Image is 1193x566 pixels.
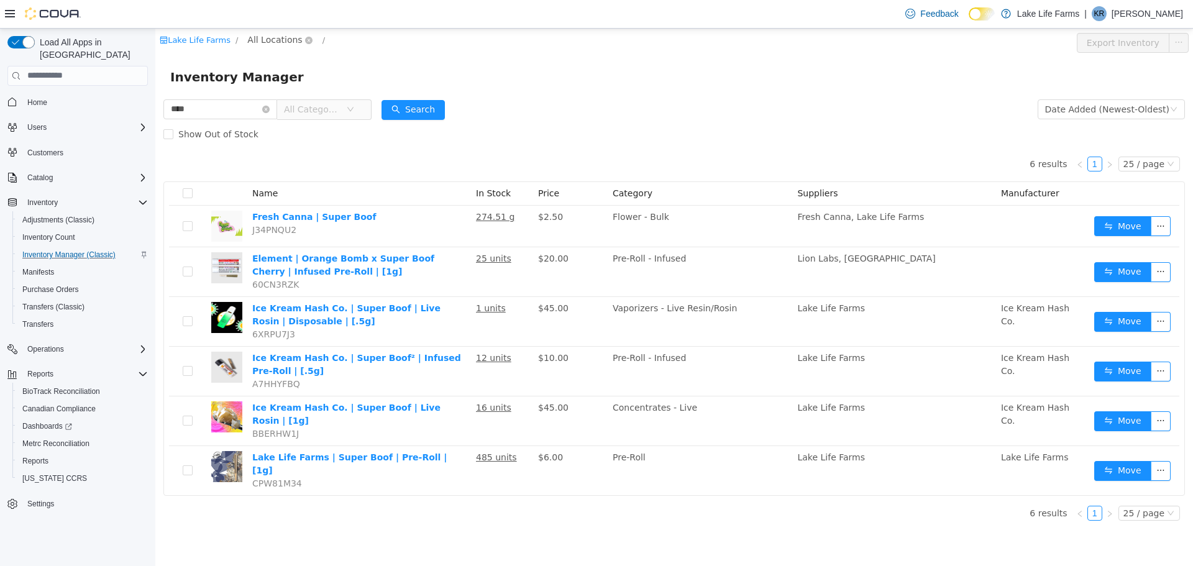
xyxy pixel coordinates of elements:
a: Customers [22,145,68,160]
i: icon: right [951,482,958,489]
span: Reports [22,456,48,466]
span: CPW81M34 [97,450,147,460]
span: Suppliers [642,160,682,170]
span: $2.50 [383,183,408,193]
button: icon: ellipsis [995,383,1015,403]
span: / [167,7,170,16]
span: Fresh Canna, Lake Life Farms [642,183,769,193]
span: Inventory Manager (Classic) [17,247,148,262]
button: Canadian Compliance [12,400,153,418]
button: Reports [12,452,153,470]
button: Operations [2,340,153,358]
a: Lake Life Farms | Super Boof | Pre-Roll | [1g] [97,424,291,447]
button: icon: swapMove [939,283,996,303]
a: icon: shopLake Life Farms [4,7,75,16]
li: Next Page [947,477,962,492]
i: icon: down [1012,132,1019,140]
span: Load All Apps in [GEOGRAPHIC_DATA] [35,36,148,61]
button: Inventory Count [12,229,153,246]
button: Reports [22,367,58,381]
button: Adjustments (Classic) [12,211,153,229]
a: Transfers (Classic) [17,299,89,314]
span: BioTrack Reconciliation [17,384,148,399]
a: 1 [933,478,946,491]
a: Dashboards [17,419,77,434]
img: Lake Life Farms | Super Boof | Pre-Roll | [1g] hero shot [56,422,87,454]
button: icon: searchSearch [226,71,290,91]
span: Reports [17,454,148,468]
span: Price [383,160,404,170]
span: Lake Life Farms [846,424,913,434]
button: Transfers [12,316,153,333]
span: BBERHW1J [97,400,144,410]
span: All Categories [129,75,185,87]
span: Transfers (Classic) [17,299,148,314]
a: Adjustments (Classic) [17,212,99,227]
a: Reports [17,454,53,468]
td: Pre-Roll - Infused [452,219,637,268]
div: 25 / page [968,478,1009,491]
a: Metrc Reconciliation [17,436,94,451]
a: Settings [22,496,59,511]
button: Customers [2,144,153,162]
span: A7HHYFBQ [97,350,145,360]
span: Catalog [22,170,148,185]
span: $10.00 [383,324,413,334]
button: Users [22,120,52,135]
button: Inventory [2,194,153,211]
span: $45.00 [383,374,413,384]
td: Pre-Roll - Infused [452,318,637,368]
span: Transfers [17,317,148,332]
span: Inventory [27,198,58,208]
button: Catalog [2,169,153,186]
button: icon: swapMove [939,383,996,403]
span: Lake Life Farms [642,374,710,384]
span: Purchase Orders [22,285,79,294]
img: Cova [25,7,81,20]
i: icon: close-circle [107,77,114,84]
button: BioTrack Reconciliation [12,383,153,400]
i: icon: close-circle [150,8,157,16]
span: Manifests [22,267,54,277]
a: Canadian Compliance [17,401,101,416]
button: Metrc Reconciliation [12,435,153,452]
td: Vaporizers - Live Resin/Rosin [452,268,637,318]
span: Operations [27,344,64,354]
span: Inventory Manager [15,39,156,58]
span: Manifests [17,265,148,280]
span: Inventory Manager (Classic) [22,250,116,260]
span: Reports [22,367,148,381]
button: Users [2,119,153,136]
button: icon: ellipsis [995,333,1015,353]
button: icon: ellipsis [995,283,1015,303]
span: Lake Life Farms [642,424,710,434]
button: icon: ellipsis [995,432,1015,452]
button: Inventory Manager (Classic) [12,246,153,263]
span: Home [22,94,148,110]
div: 25 / page [968,129,1009,142]
span: Customers [27,148,63,158]
span: KR [1094,6,1105,21]
a: Transfers [17,317,58,332]
u: 274.51 g [321,183,359,193]
span: Inventory Count [17,230,148,245]
u: 16 units [321,374,356,384]
img: Ice Kream Hash Co. | Super Boof | Live Rosin | Disposable | [.5g] hero shot [56,273,87,304]
a: Feedback [900,1,963,26]
button: icon: ellipsis [995,188,1015,208]
span: Dashboards [17,419,148,434]
u: 485 units [321,424,362,434]
button: Home [2,93,153,111]
p: | [1084,6,1087,21]
span: Feedback [920,7,958,20]
button: Catalog [22,170,58,185]
button: Purchase Orders [12,281,153,298]
span: BioTrack Reconciliation [22,386,100,396]
span: Users [22,120,148,135]
span: Manufacturer [846,160,904,170]
a: Ice Kream Hash Co. | Super Boof | Live Rosin | Disposable | [.5g] [97,275,285,298]
button: icon: swapMove [939,188,996,208]
a: Fresh Canna | Super Boof [97,183,221,193]
i: icon: down [191,77,199,86]
div: Date Added (Newest-Oldest) [890,71,1014,90]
